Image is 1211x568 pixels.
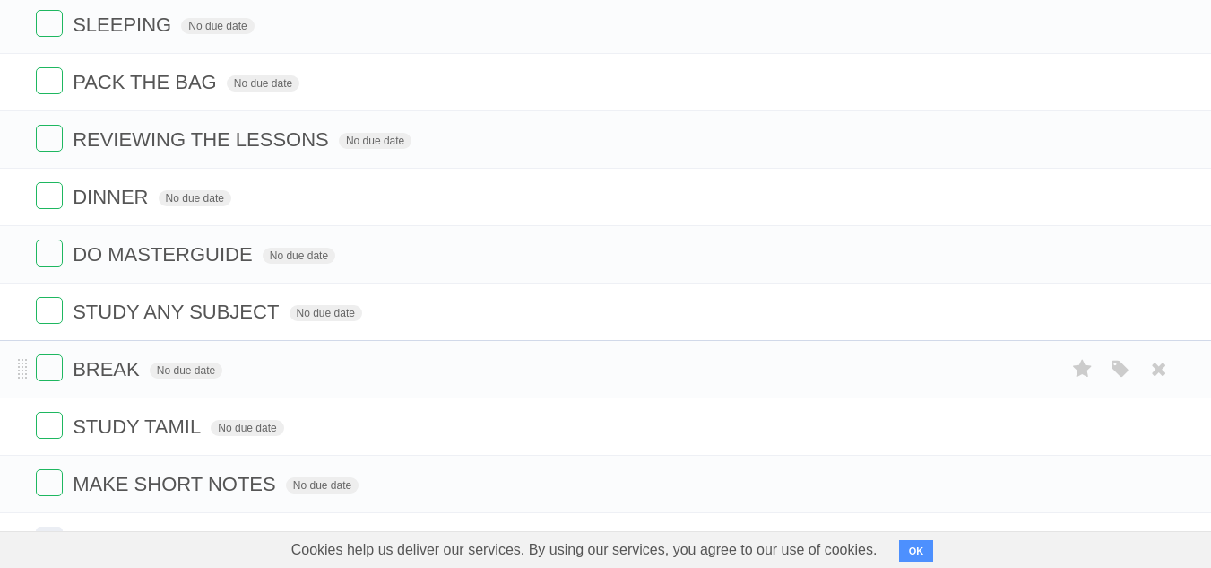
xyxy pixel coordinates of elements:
[36,297,63,324] label: Done
[73,530,347,553] span: DO HOMEWORK IN SCHOOL
[36,182,63,209] label: Done
[73,358,144,380] span: BREAK
[36,240,63,267] label: Done
[36,412,63,439] label: Done
[150,363,222,379] span: No due date
[211,420,283,436] span: No due date
[290,305,362,321] span: No due date
[181,18,254,34] span: No due date
[227,75,299,92] span: No due date
[73,473,281,495] span: MAKE SHORT NOTES
[263,248,335,264] span: No due date
[273,532,895,568] span: Cookies help us deliver our services. By using our services, you agree to our use of cookies.
[73,128,333,151] span: REVIEWING THE LESSONS
[1066,354,1100,384] label: Star task
[73,243,256,266] span: DO MASTERGUIDE
[73,186,152,208] span: DINNER
[73,71,221,93] span: PACK THE BAG
[899,540,934,562] button: OK
[36,125,63,152] label: Done
[73,415,205,438] span: STUDY TAMIL
[36,469,63,496] label: Done
[286,477,359,494] span: No due date
[36,354,63,381] label: Done
[36,10,63,37] label: Done
[159,190,231,206] span: No due date
[36,527,63,554] label: Done
[73,301,283,323] span: STUDY ANY SUBJECT
[339,133,411,149] span: No due date
[73,13,176,36] span: SLEEPING
[36,67,63,94] label: Done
